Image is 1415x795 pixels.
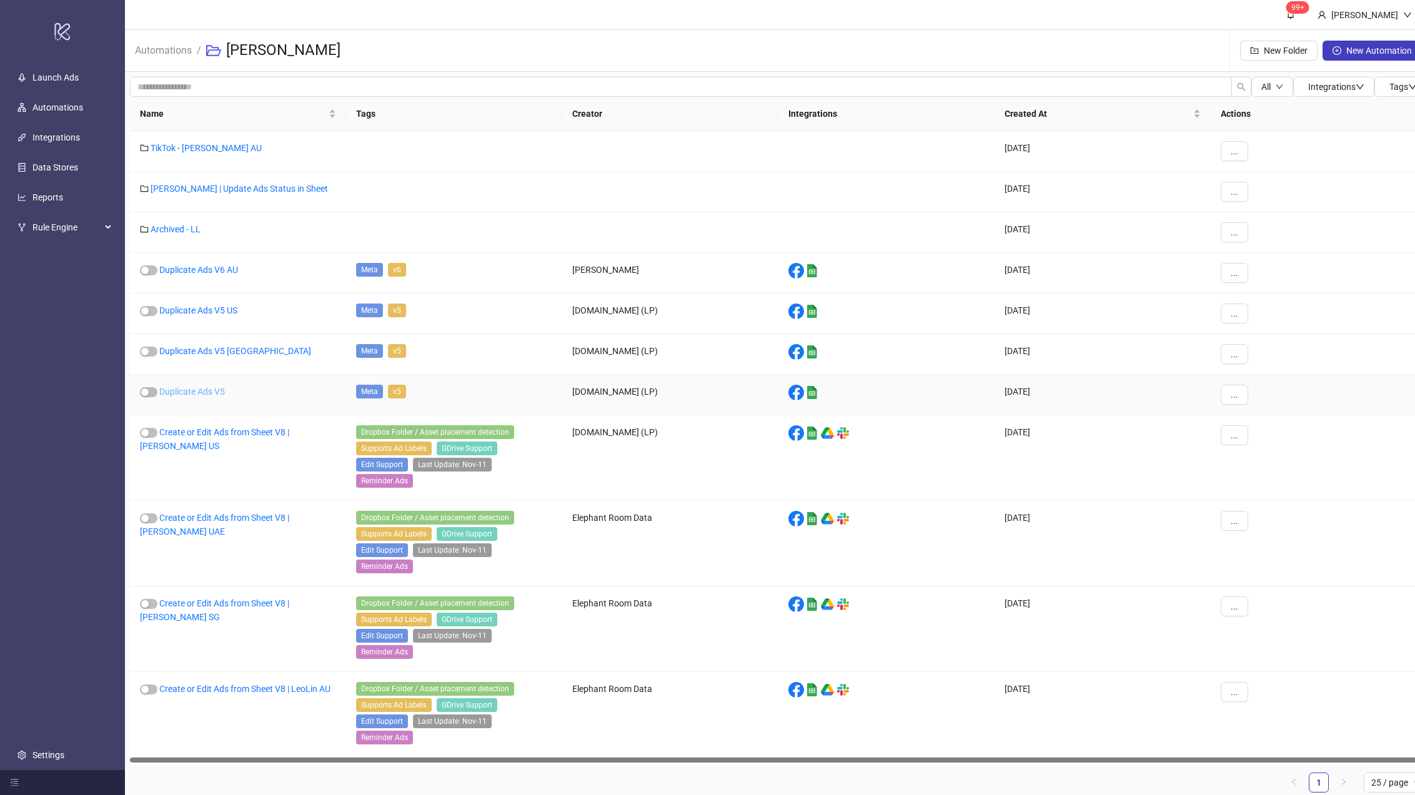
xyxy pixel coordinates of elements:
[413,458,492,472] span: Last Update: Nov-11
[1286,1,1309,14] sup: 1590
[356,527,432,541] span: Supports Ad Labels
[1221,385,1248,405] button: ...
[197,31,201,71] li: /
[413,543,492,557] span: Last Update: Nov-11
[1221,511,1248,531] button: ...
[1231,430,1238,440] span: ...
[437,442,497,455] span: GDrive Support
[356,560,413,573] span: Reminder Ads
[1290,778,1298,786] span: left
[995,672,1211,758] div: [DATE]
[995,253,1211,294] div: [DATE]
[562,415,778,501] div: [DOMAIN_NAME] (LP)
[1221,596,1248,616] button: ...
[995,586,1211,672] div: [DATE]
[32,162,78,172] a: Data Stores
[159,305,237,315] a: Duplicate Ads V5 US
[17,223,26,232] span: fork
[1264,46,1308,56] span: New Folder
[1221,182,1248,202] button: ...
[159,387,225,397] a: Duplicate Ads V5
[1286,10,1295,19] span: bell
[995,501,1211,586] div: [DATE]
[1231,687,1238,697] span: ...
[356,682,514,696] span: Dropbox Folder / Asset placement detection
[356,629,408,643] span: Edit Support
[437,613,497,626] span: GDrive Support
[1261,82,1271,92] span: All
[1221,344,1248,364] button: ...
[356,304,383,317] span: Meta
[1231,516,1238,526] span: ...
[159,346,311,356] a: Duplicate Ads V5 [GEOGRAPHIC_DATA]
[356,425,514,439] span: Dropbox Folder / Asset placement detection
[356,458,408,472] span: Edit Support
[159,684,330,694] a: Create or Edit Ads from Sheet V8 | LeoLin AU
[356,442,432,455] span: Supports Ad Labels
[437,698,497,712] span: GDrive Support
[356,474,413,488] span: Reminder Ads
[1284,773,1304,793] li: Previous Page
[1340,778,1348,786] span: right
[562,375,778,415] div: [DOMAIN_NAME] (LP)
[32,192,63,202] a: Reports
[1309,773,1328,792] a: 1
[562,334,778,375] div: [DOMAIN_NAME] (LP)
[356,645,413,659] span: Reminder Ads
[1221,141,1248,161] button: ...
[778,97,995,131] th: Integrations
[388,263,406,277] span: v6
[1231,309,1238,318] span: ...
[130,97,346,131] th: Name
[356,613,432,626] span: Supports Ad Labels
[1221,222,1248,242] button: ...
[32,102,83,112] a: Automations
[159,265,238,275] a: Duplicate Ads V6 AU
[356,344,383,358] span: Meta
[1284,773,1304,793] button: left
[562,294,778,334] div: [DOMAIN_NAME] (LP)
[356,543,408,557] span: Edit Support
[413,714,492,728] span: Last Update: Nov-11
[1231,227,1238,237] span: ...
[140,225,149,234] span: folder
[562,501,778,586] div: Elephant Room Data
[1221,682,1248,702] button: ...
[1221,425,1248,445] button: ...
[995,415,1211,501] div: [DATE]
[995,172,1211,212] div: [DATE]
[1231,146,1238,156] span: ...
[1346,46,1412,56] span: New Automation
[1231,349,1238,359] span: ...
[151,224,201,234] a: Archived - LL
[995,131,1211,172] div: [DATE]
[1231,268,1238,278] span: ...
[226,41,340,61] h3: [PERSON_NAME]
[1334,773,1354,793] li: Next Page
[32,750,64,760] a: Settings
[10,778,19,787] span: menu-fold
[1326,8,1403,22] div: [PERSON_NAME]
[356,263,383,277] span: Meta
[1231,390,1238,400] span: ...
[151,143,262,153] a: TikTok - [PERSON_NAME] AU
[140,513,289,536] a: Create or Edit Ads from Sheet V8 | [PERSON_NAME] UAE
[1308,82,1364,92] span: Integrations
[1333,46,1341,55] span: plus-circle
[1005,107,1191,121] span: Created At
[437,527,497,541] span: GDrive Support
[140,184,149,193] span: folder
[1309,773,1329,793] li: 1
[356,698,432,712] span: Supports Ad Labels
[1356,82,1364,91] span: down
[995,334,1211,375] div: [DATE]
[413,629,492,643] span: Last Update: Nov-11
[140,427,289,451] a: Create or Edit Ads from Sheet V8 | [PERSON_NAME] US
[32,215,101,240] span: Rule Engine
[562,586,778,672] div: Elephant Room Data
[1318,11,1326,19] span: user
[1231,187,1238,197] span: ...
[1251,77,1293,97] button: Alldown
[1293,77,1374,97] button: Integrationsdown
[388,385,406,398] span: v5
